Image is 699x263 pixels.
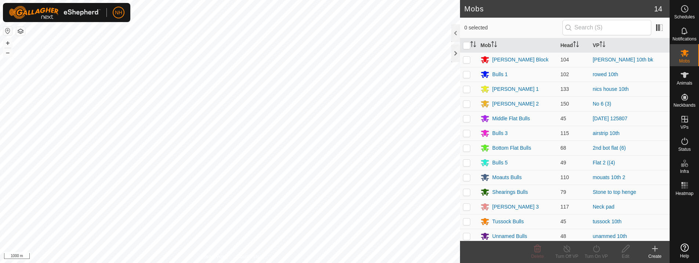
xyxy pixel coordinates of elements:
span: Animals [677,81,692,85]
a: nics house 10th [593,86,629,92]
span: 110 [560,174,569,180]
div: Create [640,253,670,260]
p-sorticon: Activate to sort [491,42,497,48]
span: 117 [560,204,569,210]
a: [PERSON_NAME] 10th bk [593,57,653,63]
p-sorticon: Activate to sort [600,42,605,48]
span: Schedules [674,15,695,19]
span: Infra [680,169,689,174]
span: 133 [560,86,569,92]
a: Contact Us [237,253,259,260]
div: Bulls 3 [492,129,508,137]
div: [PERSON_NAME] 1 [492,85,539,93]
a: airstrip 10th [593,130,619,136]
div: Moauts Bulls [492,174,522,181]
div: Shearings Bulls [492,188,528,196]
input: Search (S) [562,20,651,35]
span: Help [680,254,689,258]
div: Unnamed Bulls [492,232,527,240]
span: 45 [560,218,566,224]
span: 0 selected [464,24,562,32]
span: Mobs [679,59,690,63]
span: 68 [560,145,566,151]
span: 48 [560,233,566,239]
a: Help [670,241,699,261]
span: Notifications [673,37,696,41]
button: – [3,48,12,57]
span: NH [115,9,122,17]
a: tussock 10th [593,218,622,224]
span: VPs [680,125,688,129]
button: + [3,39,12,47]
a: [DATE] 125807 [593,115,627,121]
span: 14 [654,3,662,14]
h2: Mobs [464,4,654,13]
th: Head [557,38,590,53]
span: 104 [560,57,569,63]
div: Edit [611,253,640,260]
img: Gallagher Logo [9,6,101,19]
a: Stone to top henge [593,189,636,195]
span: Delete [531,254,544,259]
span: 102 [560,71,569,77]
span: 49 [560,160,566,166]
span: 150 [560,101,569,107]
a: Privacy Policy [201,253,228,260]
span: Heatmap [676,191,693,196]
div: Turn On VP [582,253,611,260]
div: Middle Flat Bulls [492,115,530,122]
div: [PERSON_NAME] Block [492,56,548,64]
div: Tussock Bulls [492,218,524,225]
th: Mob [478,38,558,53]
div: Turn Off VP [552,253,582,260]
div: [PERSON_NAME] 2 [492,100,539,108]
a: Neck pad [593,204,614,210]
span: 79 [560,189,566,195]
div: Bulls 5 [492,159,508,167]
a: 2nd bot flat (6) [593,145,626,151]
a: No 6 (3) [593,101,611,107]
div: Bottom Flat Bulls [492,144,531,152]
a: rowed 10th [593,71,618,77]
button: Map Layers [16,27,25,36]
button: Reset Map [3,26,12,35]
span: 45 [560,115,566,121]
span: 115 [560,130,569,136]
a: unammed 10th [593,233,627,239]
div: [PERSON_NAME] 3 [492,203,539,211]
th: VP [590,38,670,53]
p-sorticon: Activate to sort [470,42,476,48]
p-sorticon: Activate to sort [573,42,579,48]
a: mouats 10th 2 [593,174,625,180]
span: Status [678,147,691,152]
span: Neckbands [673,103,695,107]
a: Flat 2 ((4) [593,160,615,166]
div: Bulls 1 [492,71,508,78]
